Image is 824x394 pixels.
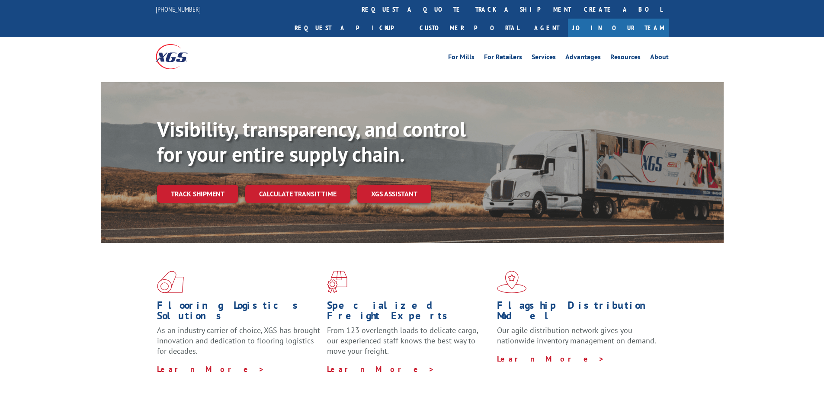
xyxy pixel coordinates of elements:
a: Customer Portal [413,19,526,37]
a: Agent [526,19,568,37]
a: Track shipment [157,185,238,203]
a: Learn More > [327,364,435,374]
h1: Specialized Freight Experts [327,300,491,325]
a: Calculate transit time [245,185,350,203]
h1: Flooring Logistics Solutions [157,300,321,325]
a: Join Our Team [568,19,669,37]
img: xgs-icon-flagship-distribution-model-red [497,271,527,293]
a: XGS ASSISTANT [357,185,431,203]
a: Request a pickup [288,19,413,37]
a: About [650,54,669,63]
a: [PHONE_NUMBER] [156,5,201,13]
img: xgs-icon-focused-on-flooring-red [327,271,347,293]
b: Visibility, transparency, and control for your entire supply chain. [157,115,466,167]
p: From 123 overlength loads to delicate cargo, our experienced staff knows the best way to move you... [327,325,491,364]
a: Resources [610,54,641,63]
img: xgs-icon-total-supply-chain-intelligence-red [157,271,184,293]
a: Learn More > [157,364,265,374]
a: For Mills [448,54,475,63]
h1: Flagship Distribution Model [497,300,660,325]
a: Services [532,54,556,63]
span: As an industry carrier of choice, XGS has brought innovation and dedication to flooring logistics... [157,325,320,356]
a: Learn More > [497,354,605,364]
a: Advantages [565,54,601,63]
span: Our agile distribution network gives you nationwide inventory management on demand. [497,325,656,346]
a: For Retailers [484,54,522,63]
